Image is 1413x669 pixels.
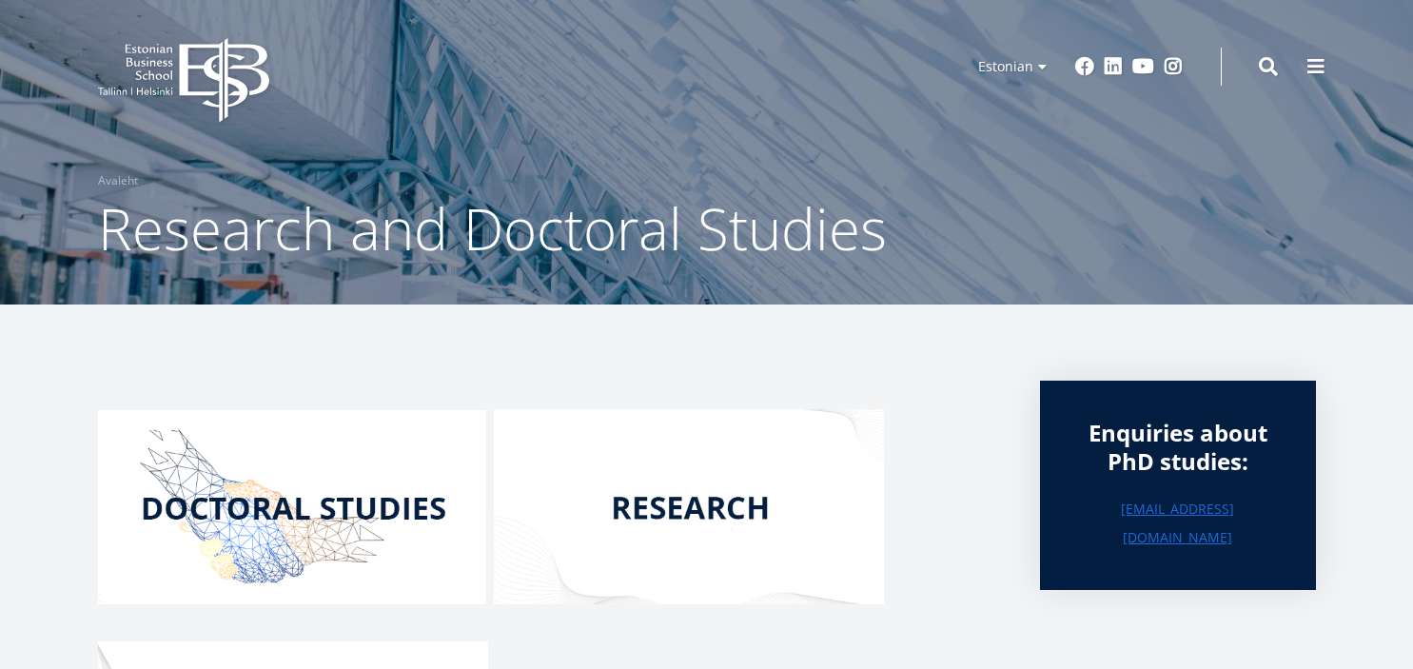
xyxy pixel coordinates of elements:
a: Instagram [1164,57,1183,76]
span: Research and Doctoral Studies [98,189,887,267]
a: Youtube [1132,57,1154,76]
a: [EMAIL_ADDRESS][DOMAIN_NAME] [1078,495,1278,552]
a: Avaleht [98,171,138,190]
div: Enquiries about PhD studies: [1078,419,1278,476]
a: Facebook [1075,57,1094,76]
a: Linkedin [1104,57,1123,76]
